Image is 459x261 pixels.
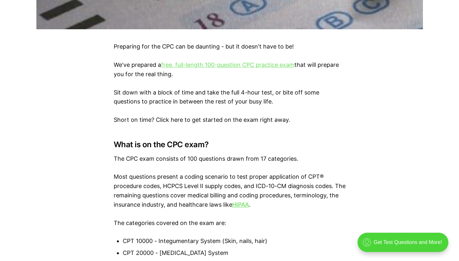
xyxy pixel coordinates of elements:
[114,219,346,228] p: The categories covered on the exam are:
[114,140,346,149] h3: What is on the CPC exam?
[161,61,294,68] a: free, full-length 100-question CPC practice exam
[114,172,346,209] p: Most questions present a coding scenario to test proper application of CPT® procedure codes, HCPC...
[114,88,346,107] p: Sit down with a block of time and take the full 4-hour test, or bite off some questions to practi...
[114,60,346,79] p: We've prepared a that will prepare you for the real thing.
[114,115,346,125] p: Short on time? Click here to get started on the exam right away.
[114,154,346,164] p: The CPC exam consists of 100 questions drawn from 17 categories.
[123,237,346,246] li: CPT 10000 - Integumentary System (Skin, nails, hair)
[114,42,346,51] p: Preparing for the CPC can be daunting - but it doesn't have to be!
[123,248,346,258] li: CPT 20000 - [MEDICAL_DATA] System
[232,201,249,208] a: HIPAA
[352,230,459,261] iframe: portal-trigger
